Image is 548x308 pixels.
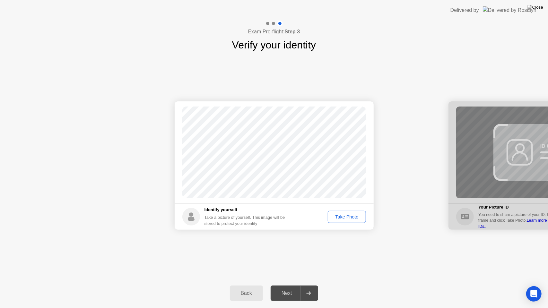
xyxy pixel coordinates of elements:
div: Open Intercom Messenger [526,286,542,302]
img: Close [527,5,543,10]
button: Take Photo [328,211,366,223]
img: Delivered by Rosalyn [483,6,536,14]
h1: Verify your identity [232,37,316,53]
b: Step 3 [284,29,300,34]
div: Take Photo [330,214,363,219]
div: Back [232,290,261,296]
button: Back [230,286,263,301]
div: Next [273,290,301,296]
div: Delivered by [450,6,479,14]
div: Take a picture of yourself. This image will be stored to protect your identity [204,214,290,227]
h4: Exam Pre-flight: [248,28,300,36]
h5: Identify yourself [204,207,290,213]
button: Next [271,286,318,301]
